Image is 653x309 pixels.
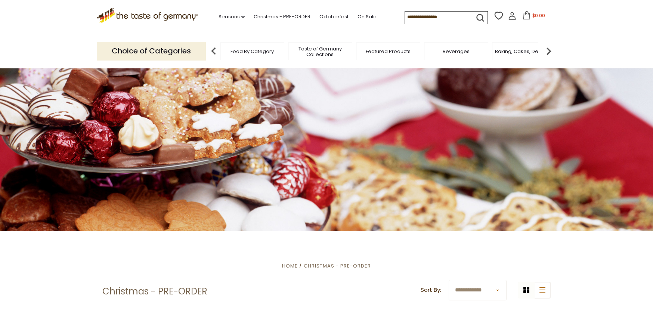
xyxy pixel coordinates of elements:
a: Taste of Germany Collections [290,46,350,57]
a: Christmas - PRE-ORDER [254,13,310,21]
a: Christmas - PRE-ORDER [304,262,371,269]
h1: Christmas - PRE-ORDER [102,286,207,297]
a: Baking, Cakes, Desserts [495,49,553,54]
a: Home [282,262,298,269]
p: Choice of Categories [97,42,206,60]
label: Sort By: [421,285,441,295]
a: Featured Products [366,49,411,54]
img: next arrow [541,44,556,59]
a: Seasons [219,13,245,21]
a: Beverages [443,49,470,54]
a: Food By Category [230,49,274,54]
span: $0.00 [532,12,545,19]
a: On Sale [358,13,377,21]
img: previous arrow [206,44,221,59]
button: $0.00 [518,11,550,22]
a: Oktoberfest [319,13,349,21]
